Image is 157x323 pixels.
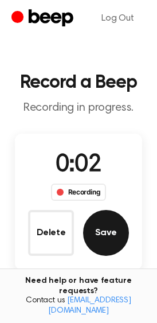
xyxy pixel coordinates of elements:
[56,153,101,177] span: 0:02
[28,210,74,256] button: Delete Audio Record
[48,297,131,315] a: [EMAIL_ADDRESS][DOMAIN_NAME]
[7,296,150,316] span: Contact us
[90,5,146,32] a: Log Out
[83,210,129,256] button: Save Audio Record
[11,7,76,30] a: Beep
[9,101,148,115] p: Recording in progress.
[9,73,148,92] h1: Record a Beep
[51,184,107,201] div: Recording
